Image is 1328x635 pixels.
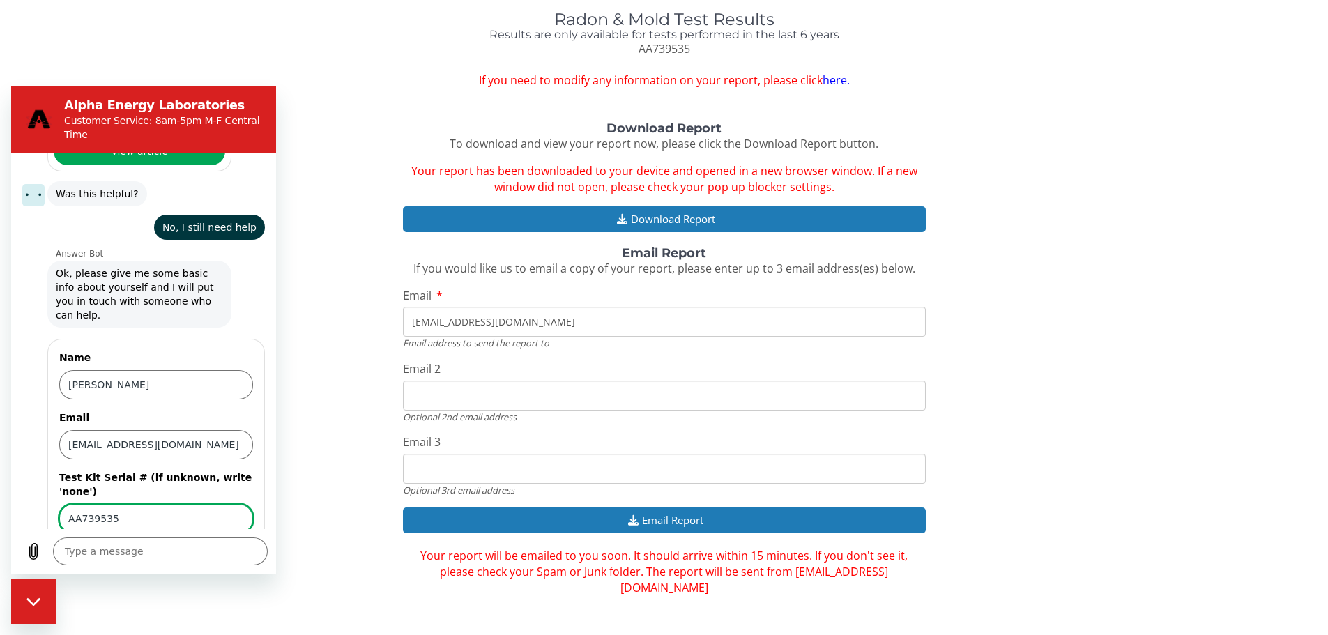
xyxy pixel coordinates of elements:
[48,265,242,279] label: Name
[403,72,926,89] span: If you need to modify any information on your report, please click
[639,41,690,56] span: AA739535
[823,72,850,88] a: here.
[622,245,706,261] strong: Email Report
[403,10,926,29] h1: Radon & Mold Test Results
[48,385,242,413] label: Test Kit Serial # (if unknown, write 'none')
[45,162,265,174] p: Answer Bot
[403,434,441,450] span: Email 3
[39,95,133,121] span: Was this helpful?
[403,484,926,496] div: Optional 3rd email address
[403,288,432,303] span: Email
[403,361,441,376] span: Email 2
[403,206,926,232] button: Download Report
[403,507,926,533] button: Email Report
[450,136,878,151] span: To download and view your report now, please click the Download Report button.
[11,579,56,624] iframe: Button to launch messaging window, conversation in progress
[411,163,917,194] span: Your report has been downloaded to your device and opened in a new browser window. If a new windo...
[403,337,926,349] div: Email address to send the report to
[8,452,36,480] button: Upload file
[403,411,926,423] div: Optional 2nd email address
[606,121,722,136] strong: Download Report
[11,86,276,574] iframe: Messaging window
[48,325,242,339] label: Email
[39,175,217,242] span: Ok, please give me some basic info about yourself and I will put you in touch with someone who ca...
[420,548,908,595] span: Your report will be emailed to you soon. It should arrive within 15 minutes. If you don't see it,...
[403,29,926,41] h4: Results are only available for tests performed in the last 6 years
[146,129,251,154] span: No, I still need help
[413,261,915,276] span: If you would like us to email a copy of your report, please enter up to 3 email address(es) below.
